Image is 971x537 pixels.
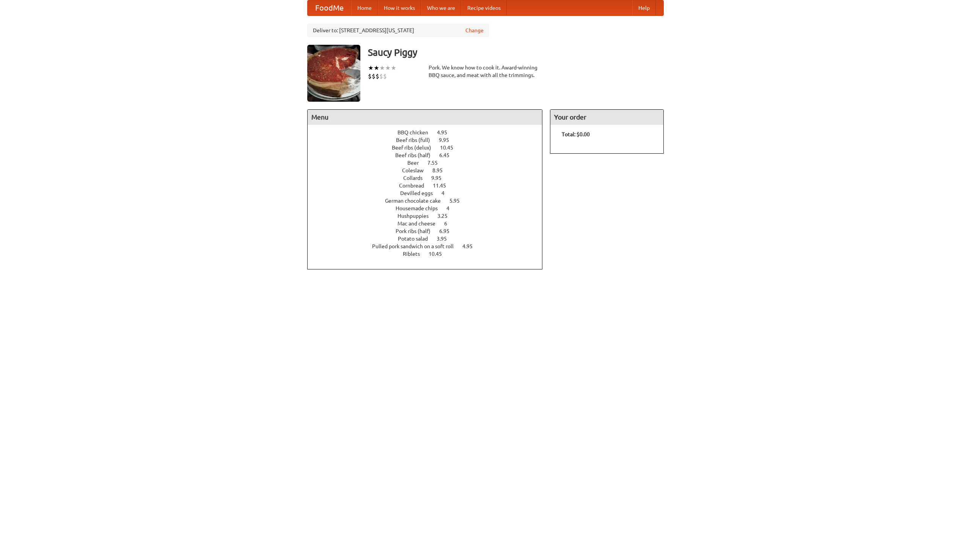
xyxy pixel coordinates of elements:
a: BBQ chicken 4.95 [398,129,461,135]
a: Mac and cheese 6 [398,220,461,227]
span: German chocolate cake [385,198,448,204]
h3: Saucy Piggy [368,45,664,60]
span: Beef ribs (full) [396,137,438,143]
a: Coleslaw 8.95 [402,167,457,173]
span: 10.45 [429,251,449,257]
a: FoodMe [308,0,351,16]
a: German chocolate cake 5.95 [385,198,474,204]
a: Change [465,27,484,34]
a: Who we are [421,0,461,16]
span: Collards [403,175,430,181]
a: Beer 7.55 [407,160,452,166]
li: $ [372,72,376,80]
span: 4.95 [462,243,480,249]
a: Cornbread 11.45 [399,183,460,189]
a: Beef ribs (delux) 10.45 [392,145,467,151]
li: $ [376,72,379,80]
span: 9.95 [439,137,457,143]
span: 4 [442,190,452,196]
a: Housemade chips 4 [396,205,464,211]
li: ★ [391,64,396,72]
a: Collards 9.95 [403,175,456,181]
span: Potato salad [398,236,435,242]
li: ★ [374,64,379,72]
a: Home [351,0,378,16]
span: 11.45 [433,183,454,189]
span: 8.95 [432,167,450,173]
span: 3.25 [437,213,455,219]
a: Pork ribs (half) 6.95 [396,228,464,234]
li: $ [379,72,383,80]
b: Total: $0.00 [562,131,590,137]
div: Pork. We know how to cook it. Award-winning BBQ sauce, and meat with all the trimmings. [429,64,542,79]
span: Riblets [403,251,427,257]
a: Devilled eggs 4 [400,190,459,196]
span: Pulled pork sandwich on a soft roll [372,243,461,249]
h4: Menu [308,110,542,125]
span: Housemade chips [396,205,445,211]
span: BBQ chicken [398,129,436,135]
span: Cornbread [399,183,432,189]
li: ★ [368,64,374,72]
a: Beef ribs (full) 9.95 [396,137,463,143]
h4: Your order [550,110,663,125]
span: Pork ribs (half) [396,228,438,234]
a: Hushpuppies 3.25 [398,213,462,219]
div: Deliver to: [STREET_ADDRESS][US_STATE] [307,24,489,37]
li: $ [383,72,387,80]
a: Pulled pork sandwich on a soft roll 4.95 [372,243,487,249]
span: Beer [407,160,426,166]
img: angular.jpg [307,45,360,102]
a: How it works [378,0,421,16]
span: 6.95 [439,228,457,234]
li: ★ [385,64,391,72]
span: 4 [446,205,457,211]
span: Beef ribs (half) [395,152,438,158]
a: Beef ribs (half) 6.45 [395,152,464,158]
span: Devilled eggs [400,190,440,196]
span: 7.55 [427,160,445,166]
li: $ [368,72,372,80]
a: Potato salad 3.95 [398,236,461,242]
li: ★ [379,64,385,72]
span: Hushpuppies [398,213,436,219]
a: Recipe videos [461,0,507,16]
span: 6 [444,220,455,227]
span: Beef ribs (delux) [392,145,439,151]
span: Mac and cheese [398,220,443,227]
span: 6.45 [439,152,457,158]
span: 5.95 [449,198,467,204]
a: Help [632,0,656,16]
span: 10.45 [440,145,461,151]
span: 4.95 [437,129,455,135]
span: 9.95 [431,175,449,181]
span: 3.95 [437,236,454,242]
span: Coleslaw [402,167,431,173]
a: Riblets 10.45 [403,251,456,257]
